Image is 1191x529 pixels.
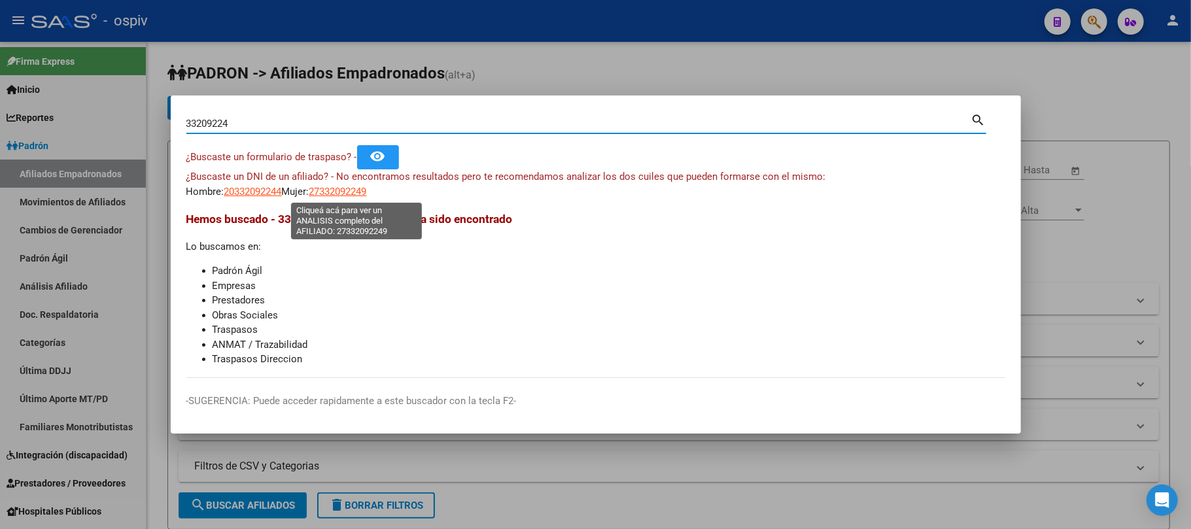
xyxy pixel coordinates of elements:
mat-icon: remove_red_eye [370,148,386,164]
div: Open Intercom Messenger [1147,485,1178,516]
div: Hombre: Mujer: [186,169,1005,199]
div: Lo buscamos en: [186,211,1005,367]
mat-icon: search [971,111,986,127]
li: Empresas [213,279,1005,294]
li: Obras Sociales [213,308,1005,323]
li: Padrón Ágil [213,264,1005,279]
span: 20332092244 [224,186,282,197]
li: ANMAT / Trazabilidad [213,337,1005,352]
li: Traspasos [213,322,1005,337]
li: Traspasos Direccion [213,352,1005,367]
span: ¿Buscaste un formulario de traspaso? - [186,151,357,163]
span: 27332092249 [309,186,367,197]
p: -SUGERENCIA: Puede acceder rapidamente a este buscador con la tecla F2- [186,394,1005,409]
span: Hemos buscado - 33209224 - y el mismo no ha sido encontrado [186,213,513,226]
span: ¿Buscaste un DNI de un afiliado? - No encontramos resultados pero te recomendamos analizar los do... [186,171,826,182]
li: Prestadores [213,293,1005,308]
